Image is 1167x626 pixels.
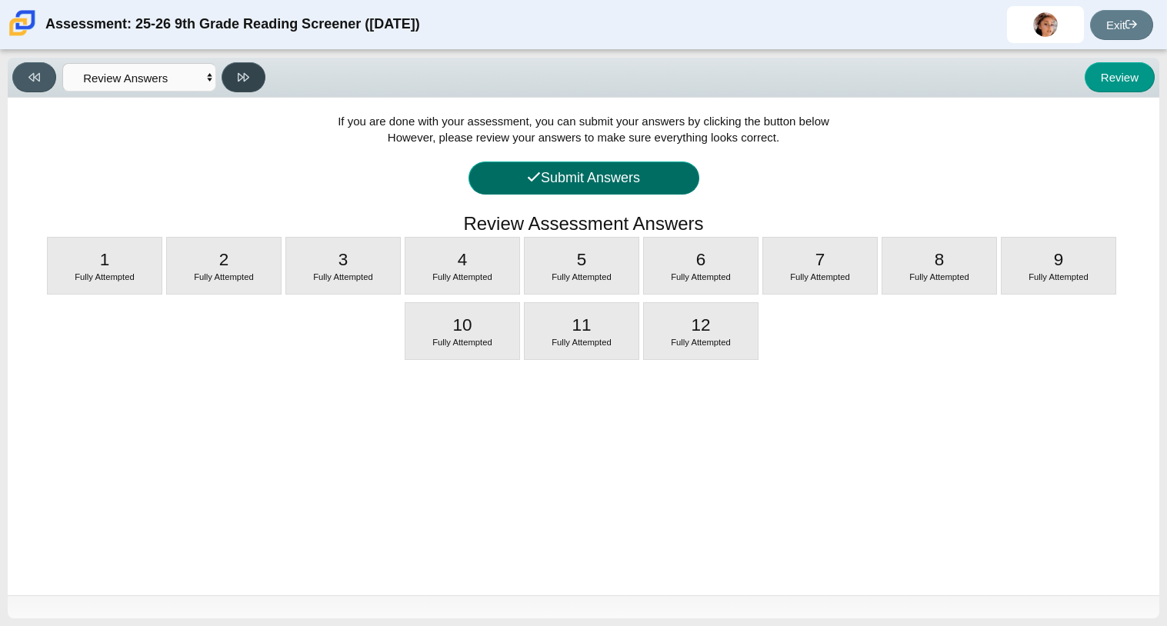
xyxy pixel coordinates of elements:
span: 3 [338,250,348,269]
span: Fully Attempted [75,272,135,281]
a: Exit [1090,10,1153,40]
span: 12 [691,315,710,335]
span: 1 [100,250,110,269]
span: Fully Attempted [909,272,969,281]
span: Fully Attempted [1029,272,1089,281]
span: 2 [219,250,229,269]
span: 7 [815,250,825,269]
span: Fully Attempted [552,338,612,347]
span: Fully Attempted [671,338,731,347]
button: Review [1085,62,1155,92]
button: Submit Answers [468,161,699,195]
span: 10 [452,315,472,335]
span: 5 [577,250,587,269]
span: 11 [572,315,591,335]
span: Fully Attempted [313,272,373,281]
span: If you are done with your assessment, you can submit your answers by clicking the button below Ho... [338,115,829,144]
span: Fully Attempted [671,272,731,281]
span: Fully Attempted [194,272,254,281]
span: 8 [935,250,945,269]
span: Fully Attempted [432,272,492,281]
span: Fully Attempted [432,338,492,347]
span: 6 [696,250,706,269]
span: 4 [458,250,468,269]
a: Carmen School of Science & Technology [6,28,38,42]
div: Assessment: 25-26 9th Grade Reading Screener ([DATE]) [45,6,420,43]
span: 9 [1054,250,1064,269]
span: Fully Attempted [552,272,612,281]
img: Carmen School of Science & Technology [6,7,38,39]
img: najemo.mohamed.0fseE2 [1033,12,1058,37]
h1: Review Assessment Answers [463,211,703,237]
span: Fully Attempted [790,272,850,281]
